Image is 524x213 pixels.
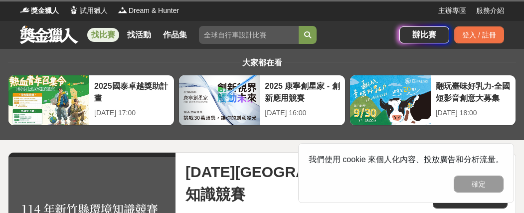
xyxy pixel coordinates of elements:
[129,5,179,16] span: Dream & Hunter
[8,75,175,126] a: 2025國泰卓越獎助計畫[DATE] 17:00
[454,176,504,193] button: 確定
[80,5,108,16] span: 試用獵人
[240,58,285,67] span: 大家都在看
[309,155,504,164] span: 我們使用 cookie 來個人化內容、投放廣告和分析流量。
[454,26,504,43] div: 登入 / 註冊
[199,26,299,44] input: 全球自行車設計比賽
[118,5,128,15] img: Logo
[118,5,179,16] a: LogoDream & Hunter
[123,28,155,42] a: 找活動
[436,108,511,118] div: [DATE] 18:00
[438,5,466,16] a: 主辦專區
[265,80,340,103] div: 2025 康寧創星家 - 創新應用競賽
[159,28,191,42] a: 作品集
[349,75,516,126] a: 翻玩臺味好乳力-全國短影音創意大募集[DATE] 18:00
[20,5,59,16] a: Logo獎金獵人
[94,80,169,103] div: 2025國泰卓越獎助計畫
[69,5,108,16] a: Logo試用獵人
[87,28,119,42] a: 找比賽
[185,161,425,206] span: [DATE][GEOGRAPHIC_DATA]環境知識競賽
[20,5,30,15] img: Logo
[476,5,504,16] a: 服務介紹
[436,80,511,103] div: 翻玩臺味好乳力-全國短影音創意大募集
[178,75,345,126] a: 2025 康寧創星家 - 創新應用競賽[DATE] 16:00
[433,187,508,209] a: 前往比賽網站
[265,108,340,118] div: [DATE] 16:00
[69,5,79,15] img: Logo
[31,5,59,16] span: 獎金獵人
[399,26,449,43] a: 辦比賽
[94,108,169,118] div: [DATE] 17:00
